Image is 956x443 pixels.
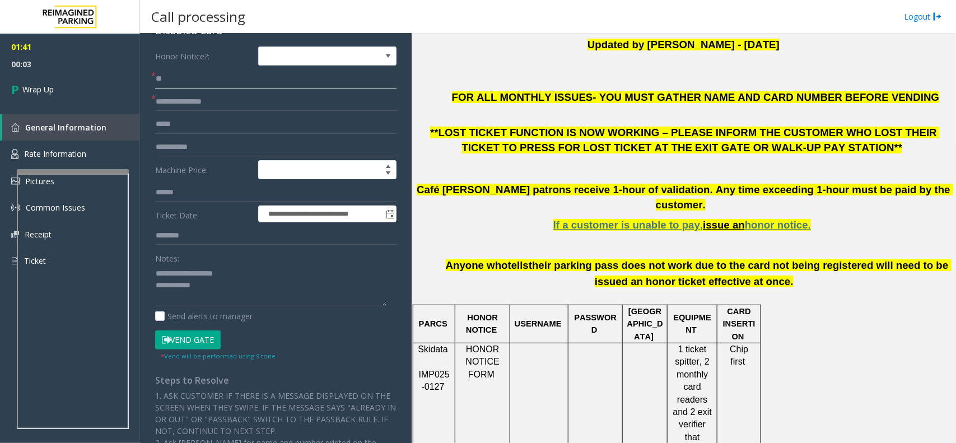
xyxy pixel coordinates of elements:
font: Updated by [PERSON_NAME] - [DATE] [587,39,780,50]
span: HONOR NOTICE [466,313,500,334]
img: 'icon' [11,178,20,185]
img: 'icon' [11,231,19,238]
a: Logout [904,11,942,22]
span: Chip first [730,344,750,366]
span: Rate Information [24,148,86,159]
span: **LOST TICKET FUNCTION IS NOW WORKING – PLEASE INFORM THE CUSTOMER WHO LOST THEIR TICKET TO PRESS... [430,127,940,153]
label: Send alerts to manager [155,310,253,322]
span: their parking pass does not work due to the card not being registered will need to be issued an h... [529,259,952,287]
img: 'icon' [11,256,18,266]
h3: Call processing [146,3,251,30]
span: Anyone who [446,259,508,271]
span: FOR ALL MONTHLY ISSUES- YOU MUST GATHER NAME AND CARD NUMBER BEFORE VENDING [452,91,940,103]
span: CARD INSERTION [723,307,756,341]
label: Machine Price: [152,160,255,179]
span: Decrease value [380,170,396,179]
img: logout [933,11,942,22]
span: issue an [703,219,745,231]
span: Toggle popup [384,206,396,222]
label: Honor Notice?: [152,46,255,66]
span: Increase value [380,161,396,170]
span: tells [508,259,529,271]
a: honor notice. [745,221,811,230]
span: Wrap Up [22,83,54,95]
a: If a customer is unable to pay, [553,221,703,230]
label: Ticket Date: [152,206,255,222]
a: HONOR NOTICE FORM [466,345,502,379]
h4: Steps to Resolve [155,375,397,386]
small: Vend will be performed using 9 tone [161,352,276,360]
span: Café [PERSON_NAME] patrons receive 1-hour of validation. Any time exceeding 1-hour must be paid b... [417,184,953,211]
span: IMP025-0127 [419,370,450,391]
label: Notes: [155,249,179,264]
span: T [692,325,697,334]
img: 'icon' [11,203,20,212]
span: PASSWORD [574,313,617,334]
span: EQUIPMEN [674,313,712,334]
img: 'icon' [11,123,20,132]
a: General Information [2,114,140,141]
span: [GEOGRAPHIC_DATA] [627,307,663,341]
span: PARCS [419,319,447,328]
span: Skidata [418,344,447,354]
span: USERNAME [515,319,562,328]
span: If a customer is unable to pay, [553,219,703,231]
span: HONOR NOTICE FORM [466,344,502,379]
img: 'icon' [11,149,18,159]
span: honor notice. [745,219,811,231]
span: General Information [25,122,106,133]
button: Vend Gate [155,330,221,349]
